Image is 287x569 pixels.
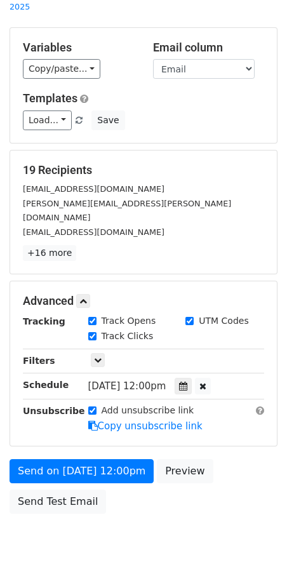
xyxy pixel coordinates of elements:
[23,356,55,366] strong: Filters
[23,41,134,55] h5: Variables
[102,404,194,417] label: Add unsubscribe link
[88,420,203,432] a: Copy unsubscribe link
[157,459,213,483] a: Preview
[91,110,124,130] button: Save
[102,330,154,343] label: Track Clicks
[224,508,287,569] iframe: Chat Widget
[23,163,264,177] h5: 19 Recipients
[23,380,69,390] strong: Schedule
[10,459,154,483] a: Send on [DATE] 12:00pm
[153,41,264,55] h5: Email column
[10,490,106,514] a: Send Test Email
[23,294,264,308] h5: Advanced
[23,227,164,237] small: [EMAIL_ADDRESS][DOMAIN_NAME]
[23,59,100,79] a: Copy/paste...
[199,314,248,328] label: UTM Codes
[23,184,164,194] small: [EMAIL_ADDRESS][DOMAIN_NAME]
[23,91,77,105] a: Templates
[23,199,231,223] small: [PERSON_NAME][EMAIL_ADDRESS][PERSON_NAME][DOMAIN_NAME]
[23,110,72,130] a: Load...
[23,245,76,261] a: +16 more
[102,314,156,328] label: Track Opens
[88,380,166,392] span: [DATE] 12:00pm
[23,406,85,416] strong: Unsubscribe
[23,316,65,326] strong: Tracking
